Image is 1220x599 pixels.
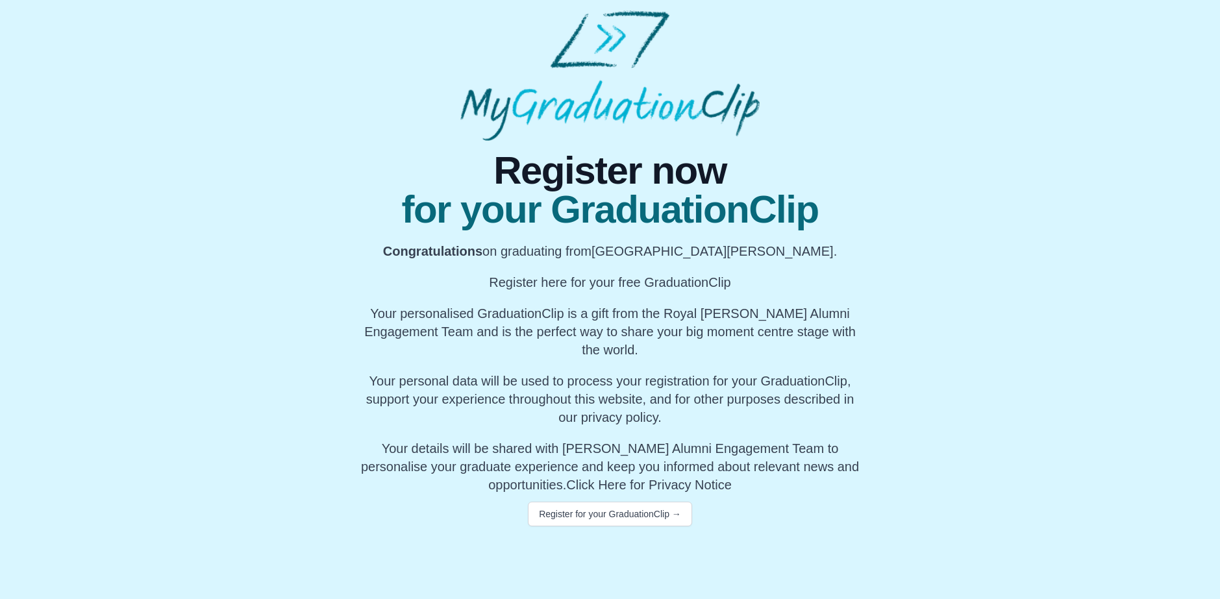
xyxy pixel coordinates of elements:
a: Click Here for Privacy Notice [566,478,732,492]
p: Your personalised GraduationClip is a gift from the Royal [PERSON_NAME] Alumni Engagement Team an... [361,304,860,359]
img: MyGraduationClip [460,10,760,141]
p: Your personal data will be used to process your registration for your GraduationClip, support you... [361,372,860,426]
span: Register now [361,151,860,190]
button: Register for your GraduationClip → [528,502,692,526]
p: on graduating from [GEOGRAPHIC_DATA][PERSON_NAME]. [361,242,860,260]
b: Congratulations [383,244,482,258]
span: Your details will be shared with [PERSON_NAME] Alumni Engagement Team to personalise your graduat... [361,441,859,492]
p: Register here for your free GraduationClip [361,273,860,291]
span: for your GraduationClip [361,190,860,229]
